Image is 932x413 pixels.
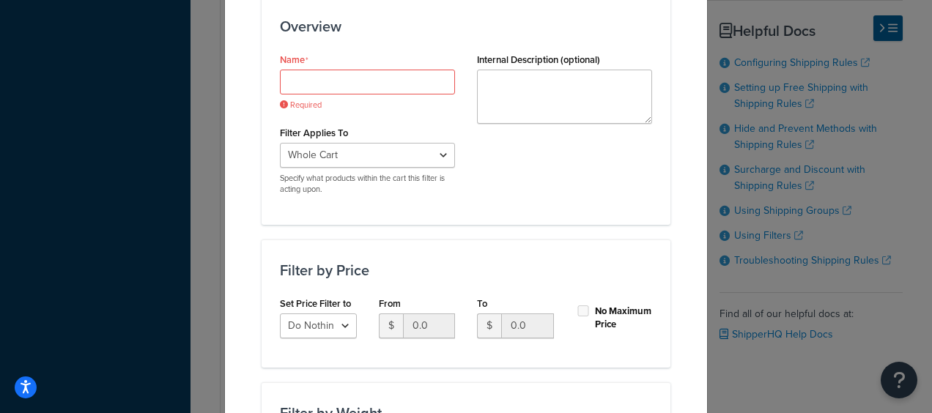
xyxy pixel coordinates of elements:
[477,54,600,65] label: Internal Description (optional)
[595,305,653,331] label: No Maximum Price
[280,100,455,111] span: Required
[379,298,401,309] label: From
[280,54,308,66] label: Name
[280,127,348,138] label: Filter Applies To
[280,298,351,309] label: Set Price Filter to
[280,173,455,196] p: Specify what products within the cart this filter is acting upon.
[477,298,487,309] label: To
[379,313,403,338] span: $
[280,262,652,278] h3: Filter by Price
[477,313,501,338] span: $
[280,18,652,34] h3: Overview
